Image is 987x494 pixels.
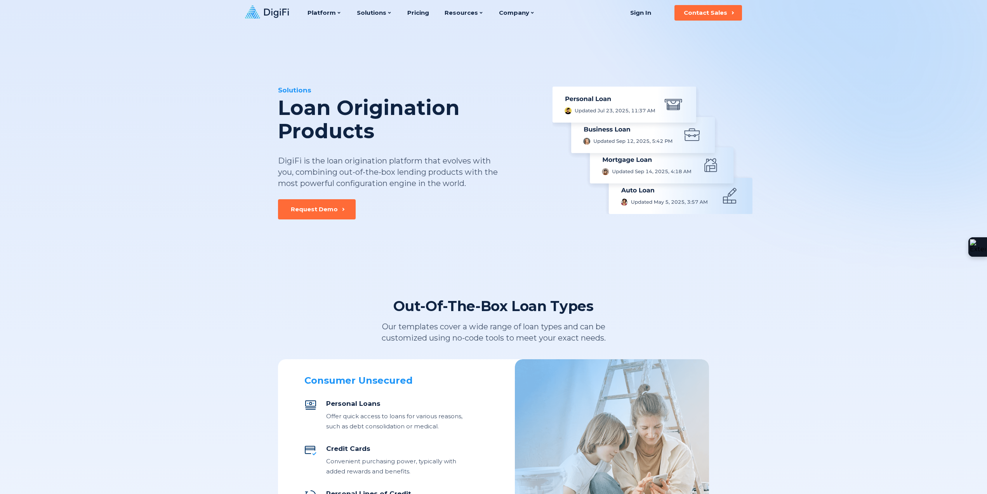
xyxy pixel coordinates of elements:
div: Request Demo [291,205,338,213]
img: Extension Icon [970,239,985,255]
button: Request Demo [278,199,356,219]
div: Offer quick access to loans for various reasons, such as debt consolidation or medical. [326,411,464,431]
div: Personal Loans [326,399,464,408]
div: Our templates cover a wide range of loan types and can be customized using no-code tools to meet ... [349,321,638,344]
button: Contact Sales [674,5,742,21]
div: Consumer Unsecured [304,375,464,386]
div: DigiFi is the loan origination platform that evolves with you, combining out-of-the-box lending p... [278,155,499,189]
div: Credit Cards [326,444,464,453]
div: Out-Of-The-Box Loan Types [393,297,593,315]
div: Loan Origination Products [278,96,539,143]
div: Convenient purchasing power, typically with added rewards and benefits. [326,456,464,477]
a: Sign In [620,5,660,21]
div: Solutions [278,85,539,95]
div: Contact Sales [684,9,727,17]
